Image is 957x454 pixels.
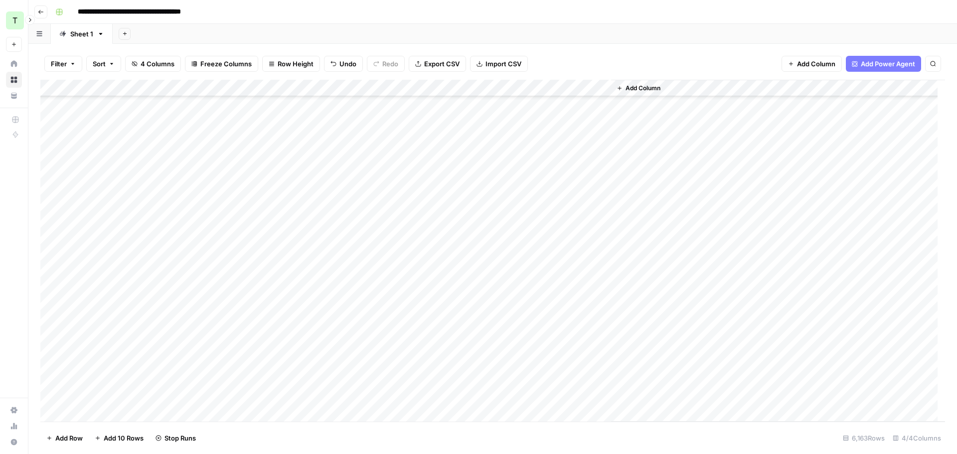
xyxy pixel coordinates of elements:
[70,29,93,39] div: Sheet 1
[470,56,528,72] button: Import CSV
[6,402,22,418] a: Settings
[44,56,82,72] button: Filter
[382,59,398,69] span: Redo
[485,59,521,69] span: Import CSV
[6,88,22,104] a: Your Data
[262,56,320,72] button: Row Height
[6,418,22,434] a: Usage
[626,84,660,93] span: Add Column
[861,59,915,69] span: Add Power Agent
[782,56,842,72] button: Add Column
[613,82,664,95] button: Add Column
[89,430,150,446] button: Add 10 Rows
[55,433,83,443] span: Add Row
[40,430,89,446] button: Add Row
[278,59,314,69] span: Row Height
[6,72,22,88] a: Browse
[150,430,202,446] button: Stop Runs
[51,24,113,44] a: Sheet 1
[93,59,106,69] span: Sort
[200,59,252,69] span: Freeze Columns
[339,59,356,69] span: Undo
[12,14,17,26] span: T
[104,433,144,443] span: Add 10 Rows
[324,56,363,72] button: Undo
[424,59,460,69] span: Export CSV
[409,56,466,72] button: Export CSV
[367,56,405,72] button: Redo
[846,56,921,72] button: Add Power Agent
[889,430,945,446] div: 4/4 Columns
[125,56,181,72] button: 4 Columns
[839,430,889,446] div: 6,163 Rows
[86,56,121,72] button: Sort
[164,433,196,443] span: Stop Runs
[6,8,22,33] button: Workspace: TY SEO Team
[141,59,174,69] span: 4 Columns
[185,56,258,72] button: Freeze Columns
[51,59,67,69] span: Filter
[6,434,22,450] button: Help + Support
[6,56,22,72] a: Home
[797,59,835,69] span: Add Column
